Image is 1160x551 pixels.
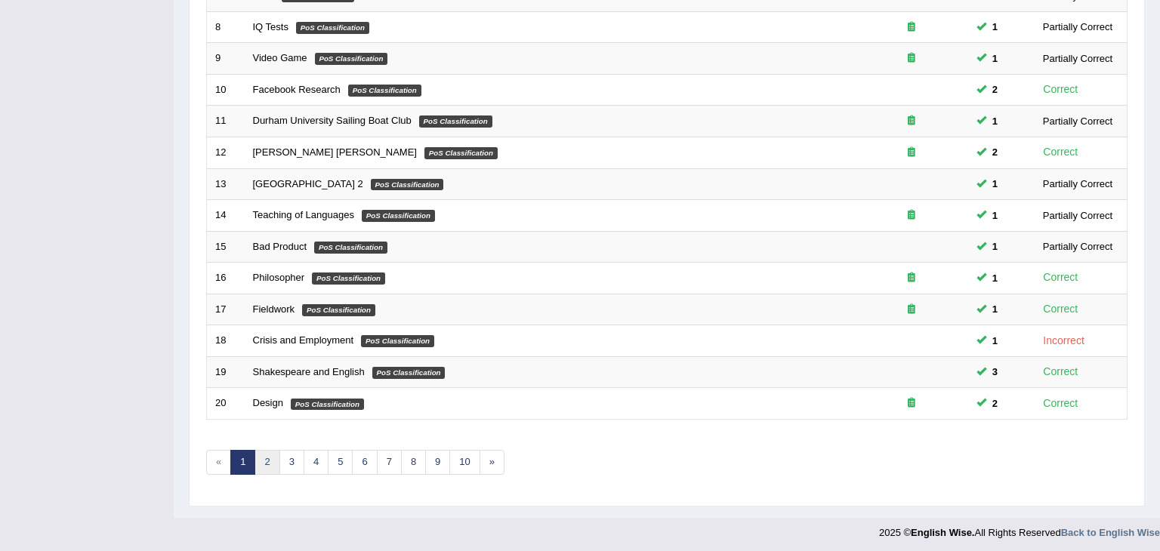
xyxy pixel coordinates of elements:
[1061,527,1160,538] a: Back to English Wise
[1037,19,1118,35] div: Partially Correct
[377,450,402,475] a: 7
[986,333,1004,349] span: You can still take this question
[253,397,283,408] a: Design
[986,113,1004,129] span: You can still take this question
[986,364,1004,380] span: You can still take this question
[1037,300,1084,318] div: Correct
[253,209,354,220] a: Teaching of Languages
[207,356,245,388] td: 19
[1037,208,1118,223] div: Partially Correct
[1037,113,1118,129] div: Partially Correct
[207,200,245,232] td: 14
[206,450,231,475] span: «
[207,43,245,75] td: 9
[253,334,354,346] a: Crisis and Employment
[1037,395,1084,412] div: Correct
[362,210,435,222] em: PoS Classification
[312,272,385,285] em: PoS Classification
[1037,51,1118,66] div: Partially Correct
[230,450,255,475] a: 1
[253,21,288,32] a: IQ Tests
[291,399,364,411] em: PoS Classification
[879,518,1160,540] div: 2025 © All Rights Reserved
[986,19,1004,35] span: You can still take this question
[207,294,245,325] td: 17
[352,450,377,475] a: 6
[1037,332,1091,349] div: Incorrect
[253,52,307,63] a: Video Game
[253,84,341,95] a: Facebook Research
[253,241,307,252] a: Bad Product
[371,179,444,191] em: PoS Classification
[253,146,417,158] a: [PERSON_NAME] [PERSON_NAME]
[863,146,960,160] div: Exam occurring question
[253,178,363,189] a: [GEOGRAPHIC_DATA] 2
[424,147,498,159] em: PoS Classification
[986,208,1004,223] span: You can still take this question
[1037,239,1118,254] div: Partially Correct
[1037,81,1084,98] div: Correct
[986,51,1004,66] span: You can still take this question
[863,51,960,66] div: Exam occurring question
[253,272,305,283] a: Philosopher
[253,366,365,377] a: Shakespeare and English
[348,85,421,97] em: PoS Classification
[986,144,1004,160] span: You can still take this question
[1037,363,1084,380] div: Correct
[255,450,279,475] a: 2
[207,106,245,137] td: 11
[863,208,960,223] div: Exam occurring question
[253,303,295,315] a: Fieldwork
[315,53,388,65] em: PoS Classification
[911,527,974,538] strong: English Wise.
[986,396,1004,411] span: You can still take this question
[1037,176,1118,192] div: Partially Correct
[207,231,245,263] td: 15
[296,22,369,34] em: PoS Classification
[480,450,504,475] a: »
[986,301,1004,317] span: You can still take this question
[207,388,245,420] td: 20
[1037,143,1084,161] div: Correct
[419,115,492,128] em: PoS Classification
[372,367,446,379] em: PoS Classification
[207,74,245,106] td: 10
[207,11,245,43] td: 8
[425,450,450,475] a: 9
[314,242,387,254] em: PoS Classification
[986,239,1004,254] span: You can still take this question
[863,20,960,35] div: Exam occurring question
[279,450,304,475] a: 3
[304,450,329,475] a: 4
[302,304,375,316] em: PoS Classification
[207,168,245,200] td: 13
[863,396,960,411] div: Exam occurring question
[207,263,245,294] td: 16
[401,450,426,475] a: 8
[207,325,245,357] td: 18
[207,137,245,168] td: 12
[986,176,1004,192] span: You can still take this question
[1037,269,1084,286] div: Correct
[449,450,480,475] a: 10
[863,271,960,285] div: Exam occurring question
[863,114,960,128] div: Exam occurring question
[863,303,960,317] div: Exam occurring question
[328,450,353,475] a: 5
[986,82,1004,97] span: You can still take this question
[986,270,1004,286] span: You can still take this question
[361,335,434,347] em: PoS Classification
[253,115,412,126] a: Durham University Sailing Boat Club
